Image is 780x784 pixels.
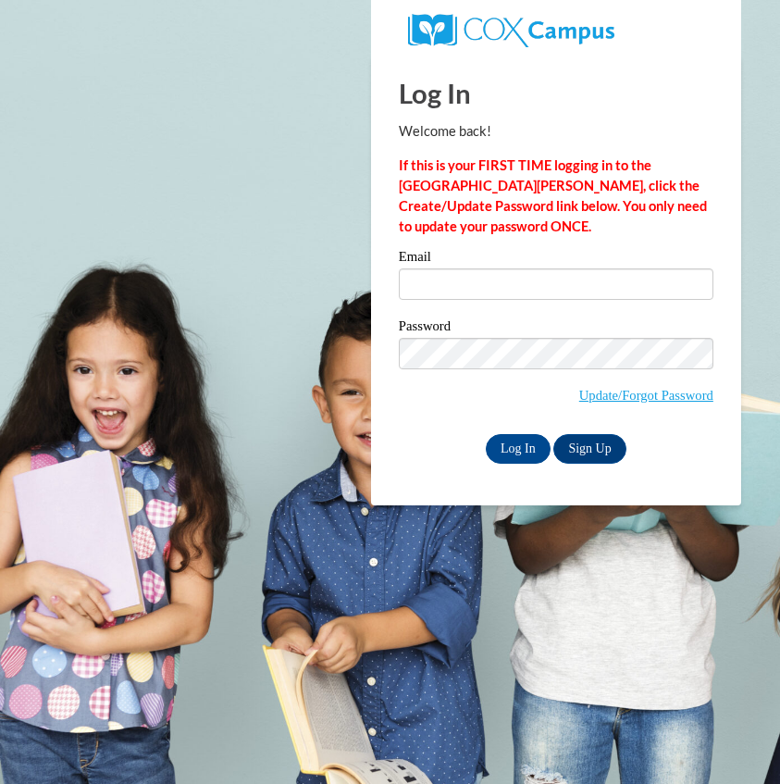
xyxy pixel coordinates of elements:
a: COX Campus [408,21,614,37]
p: Welcome back! [399,121,713,142]
a: Update/Forgot Password [579,388,713,403]
a: Sign Up [553,434,625,464]
strong: If this is your FIRST TIME logging in to the [GEOGRAPHIC_DATA][PERSON_NAME], click the Create/Upd... [399,157,707,234]
label: Password [399,319,713,338]
h1: Log In [399,74,713,112]
input: Log In [486,434,551,464]
label: Email [399,250,713,268]
img: COX Campus [408,14,614,47]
